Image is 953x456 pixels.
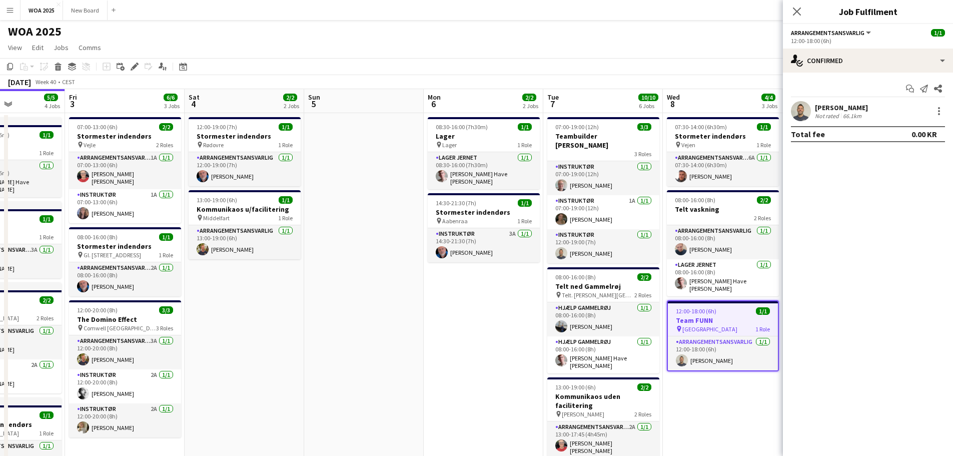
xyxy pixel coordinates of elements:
div: 3 Jobs [164,102,180,110]
span: 2/2 [283,94,297,101]
app-card-role: Lager Jernet1/108:00-16:00 (8h)[PERSON_NAME] Have [PERSON_NAME] [PERSON_NAME] [667,259,779,296]
span: Comwell [GEOGRAPHIC_DATA] [84,324,156,332]
span: 1/1 [279,196,293,204]
h3: Stormester indendørs [428,208,540,217]
span: Wed [667,93,680,102]
h3: Stormeter indendørs [667,132,779,141]
span: 1/1 [40,131,54,139]
app-card-role: Instruktør1A1/107:00-19:00 (12h)[PERSON_NAME] [547,195,659,229]
button: WOA 2025 [21,1,63,20]
span: Fri [69,93,77,102]
span: 12:00-20:00 (8h) [77,306,118,314]
app-card-role: Arrangementsansvarlig1/112:00-18:00 (6h)[PERSON_NAME] [668,336,778,370]
h3: Stormester indendørs [189,132,301,141]
span: 1 Role [159,251,173,259]
app-card-role: Instruktør2A1/112:00-20:00 (8h)[PERSON_NAME] [69,403,181,437]
app-card-role: Hjælp Gammelrøj1/108:00-16:00 (8h)[PERSON_NAME] [547,302,659,336]
h3: Job Fulfilment [783,5,953,18]
span: 2 Roles [37,314,54,322]
span: 4 [187,98,200,110]
span: 3/3 [159,306,173,314]
app-job-card: 08:00-16:00 (8h)1/1Stormester indendørs Gl. [STREET_ADDRESS]1 RoleArrangementsansvarlig2A1/108:00... [69,227,181,296]
h3: Kommunikaos uden facilitering [547,392,659,410]
span: 14:30-21:30 (7h) [436,199,476,207]
span: Tue [547,93,559,102]
span: 12:00-19:00 (7h) [197,123,237,131]
span: 3 Roles [156,324,173,332]
span: 07:30-14:00 (6h30m) [675,123,727,131]
a: Edit [28,41,48,54]
span: 1/1 [756,307,770,315]
div: [DATE] [8,77,31,87]
app-card-role: Instruktør3A1/114:30-21:30 (7h)[PERSON_NAME] [428,228,540,262]
div: 12:00-18:00 (6h) [791,37,945,45]
span: View [8,43,22,52]
span: 1/1 [518,199,532,207]
app-card-role: Lager Jernet1/108:30-16:00 (7h30m)[PERSON_NAME] Have [PERSON_NAME] [PERSON_NAME] [428,152,540,189]
div: 2 Jobs [284,102,299,110]
app-job-card: 14:30-21:30 (7h)1/1Stormester indendørs Aabenraa1 RoleInstruktør3A1/114:30-21:30 (7h)[PERSON_NAME] [428,193,540,262]
div: 4 Jobs [45,102,60,110]
app-job-card: 08:00-16:00 (8h)2/2Telt ned Gammelrøj Telt. [PERSON_NAME][GEOGRAPHIC_DATA]2 RolesHjælp Gammelrøj1... [547,267,659,373]
app-card-role: Instruktør1/112:00-19:00 (7h)[PERSON_NAME] [547,229,659,263]
span: Rødovre [203,141,224,149]
h3: Team FUNN [668,316,778,325]
app-card-role: Arrangementsansvarlig6A1/107:30-14:00 (6h30m)[PERSON_NAME] [667,152,779,186]
span: 13:00-19:00 (6h) [197,196,237,204]
span: Week 40 [33,78,58,86]
span: 1 Role [755,325,770,333]
span: Aabenraa [442,217,468,225]
span: 5 [307,98,320,110]
a: Jobs [50,41,73,54]
span: 08:00-16:00 (8h) [555,273,596,281]
h3: Telt ned Gammelrøj [547,282,659,291]
app-job-card: 07:00-19:00 (12h)3/3Teambuilder [PERSON_NAME]3 RolesInstruktør1/107:00-19:00 (12h)[PERSON_NAME]In... [547,117,659,263]
app-job-card: 08:30-16:00 (7h30m)1/1Lager Lager1 RoleLager Jernet1/108:30-16:00 (7h30m)[PERSON_NAME] Have [PERS... [428,117,540,189]
span: Telt. [PERSON_NAME][GEOGRAPHIC_DATA] [562,291,634,299]
span: 07:00-19:00 (12h) [555,123,599,131]
app-job-card: 07:30-14:00 (6h30m)1/1Stormeter indendørs Vejen1 RoleArrangementsansvarlig6A1/107:30-14:00 (6h30m... [667,117,779,186]
span: 1/1 [757,123,771,131]
span: 1 Role [517,141,532,149]
span: 8 [665,98,680,110]
button: New Board [63,1,108,20]
button: Arrangementsansvarlig [791,29,872,37]
app-job-card: 07:00-13:00 (6h)2/2Stormester indendørs Vejle2 RolesArrangementsansvarlig1A1/107:00-13:00 (6h)[PE... [69,117,181,223]
span: 12:00-18:00 (6h) [676,307,716,315]
app-card-role: Instruktør1A1/107:00-13:00 (6h)[PERSON_NAME] [69,189,181,223]
span: 4/4 [761,94,775,101]
app-card-role: Arrangementsansvarlig1/108:00-16:00 (8h)[PERSON_NAME] [667,225,779,259]
span: 2 Roles [634,410,651,418]
span: Jobs [54,43,69,52]
span: 2/2 [159,123,173,131]
h3: Stormester indendørs [69,132,181,141]
app-job-card: 12:00-18:00 (6h)1/1Team FUNN [GEOGRAPHIC_DATA]1 RoleArrangementsansvarlig1/112:00-18:00 (6h)[PERS... [667,300,779,371]
h3: Teambuilder [PERSON_NAME] [547,132,659,150]
span: 3 Roles [634,150,651,158]
span: 08:00-16:00 (8h) [675,196,715,204]
app-job-card: 12:00-19:00 (7h)1/1Stormester indendørs Rødovre1 RoleArrangementsansvarlig1/112:00-19:00 (7h)[PER... [189,117,301,186]
h3: Telt vaskning [667,205,779,214]
span: 07:00-13:00 (6h) [77,123,118,131]
div: Confirmed [783,49,953,73]
app-card-role: Arrangementsansvarlig1A1/107:00-13:00 (6h)[PERSON_NAME] [PERSON_NAME] [69,152,181,189]
span: 2/2 [637,383,651,391]
span: 2/2 [757,196,771,204]
span: 08:30-16:00 (7h30m) [436,123,488,131]
app-job-card: 12:00-20:00 (8h)3/3The Domino Effect Comwell [GEOGRAPHIC_DATA]3 RolesArrangementsansvarlig3A1/112... [69,300,181,437]
span: 3 [68,98,77,110]
a: View [4,41,26,54]
span: 1/1 [279,123,293,131]
div: 0.00 KR [911,129,937,139]
app-card-role: Arrangementsansvarlig2A1/108:00-16:00 (8h)[PERSON_NAME] [69,262,181,296]
span: 1/1 [40,411,54,419]
span: Mon [428,93,441,102]
span: Vejen [681,141,695,149]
